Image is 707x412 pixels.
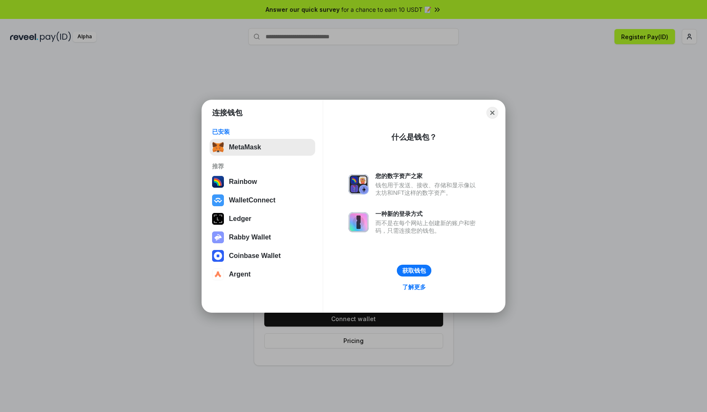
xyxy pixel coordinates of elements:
[402,283,426,291] div: 了解更多
[348,212,369,232] img: svg+xml,%3Csvg%20xmlns%3D%22http%3A%2F%2Fwww.w3.org%2F2000%2Fsvg%22%20fill%3D%22none%22%20viewBox...
[397,282,431,292] a: 了解更多
[402,267,426,274] div: 获取钱包
[229,178,257,186] div: Rainbow
[375,219,480,234] div: 而不是在每个网站上创建新的账户和密码，只需连接您的钱包。
[229,215,251,223] div: Ledger
[212,176,224,188] img: svg+xml,%3Csvg%20width%3D%22120%22%20height%3D%22120%22%20viewBox%3D%220%200%20120%20120%22%20fil...
[210,192,315,209] button: WalletConnect
[486,107,498,119] button: Close
[212,268,224,280] img: svg+xml,%3Csvg%20width%3D%2228%22%20height%3D%2228%22%20viewBox%3D%220%200%2028%2028%22%20fill%3D...
[212,141,224,153] img: svg+xml,%3Csvg%20fill%3D%22none%22%20height%3D%2233%22%20viewBox%3D%220%200%2035%2033%22%20width%...
[229,271,251,278] div: Argent
[212,194,224,206] img: svg+xml,%3Csvg%20width%3D%2228%22%20height%3D%2228%22%20viewBox%3D%220%200%2028%2028%22%20fill%3D...
[229,234,271,241] div: Rabby Wallet
[375,172,480,180] div: 您的数字资产之家
[229,252,281,260] div: Coinbase Wallet
[375,181,480,197] div: 钱包用于发送、接收、存储和显示像以太坊和NFT这样的数字资产。
[212,250,224,262] img: svg+xml,%3Csvg%20width%3D%2228%22%20height%3D%2228%22%20viewBox%3D%220%200%2028%2028%22%20fill%3D...
[212,108,242,118] h1: 连接钱包
[212,162,313,170] div: 推荐
[210,173,315,190] button: Rainbow
[212,213,224,225] img: svg+xml,%3Csvg%20xmlns%3D%22http%3A%2F%2Fwww.w3.org%2F2000%2Fsvg%22%20width%3D%2228%22%20height%3...
[210,229,315,246] button: Rabby Wallet
[210,247,315,264] button: Coinbase Wallet
[212,128,313,136] div: 已安装
[229,144,261,151] div: MetaMask
[397,265,431,276] button: 获取钱包
[210,210,315,227] button: Ledger
[348,174,369,194] img: svg+xml,%3Csvg%20xmlns%3D%22http%3A%2F%2Fwww.w3.org%2F2000%2Fsvg%22%20fill%3D%22none%22%20viewBox...
[391,132,437,142] div: 什么是钱包？
[212,231,224,243] img: svg+xml,%3Csvg%20xmlns%3D%22http%3A%2F%2Fwww.w3.org%2F2000%2Fsvg%22%20fill%3D%22none%22%20viewBox...
[210,139,315,156] button: MetaMask
[375,210,480,218] div: 一种新的登录方式
[229,197,276,204] div: WalletConnect
[210,266,315,283] button: Argent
